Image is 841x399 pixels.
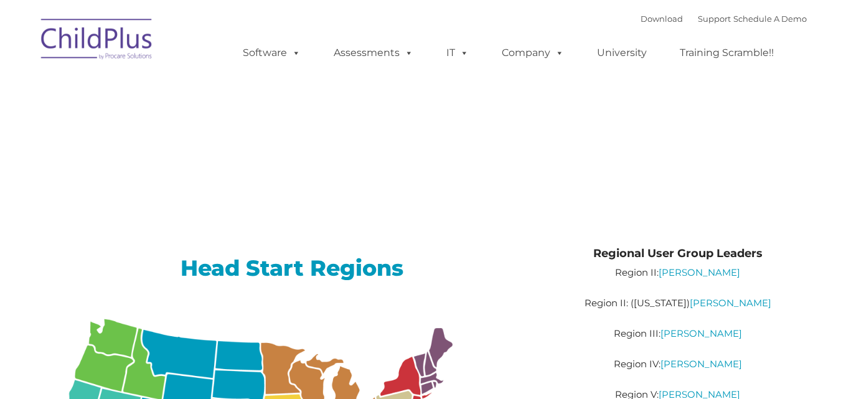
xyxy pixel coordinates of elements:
[558,326,797,341] p: Region III:
[659,266,740,278] a: [PERSON_NAME]
[585,40,659,65] a: University
[558,296,797,311] p: Region II: ([US_STATE])
[660,327,742,339] a: [PERSON_NAME]
[489,40,576,65] a: Company
[35,10,159,72] img: ChildPlus by Procare Solutions
[698,14,731,24] a: Support
[558,265,797,280] p: Region II:
[558,245,797,262] h4: Regional User Group Leaders
[690,297,771,309] a: [PERSON_NAME]
[558,357,797,372] p: Region IV:
[44,254,540,282] h2: Head Start Regions
[660,358,742,370] a: [PERSON_NAME]
[733,14,807,24] a: Schedule A Demo
[667,40,786,65] a: Training Scramble!!
[434,40,481,65] a: IT
[230,40,313,65] a: Software
[641,14,683,24] a: Download
[641,14,807,24] font: |
[321,40,426,65] a: Assessments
